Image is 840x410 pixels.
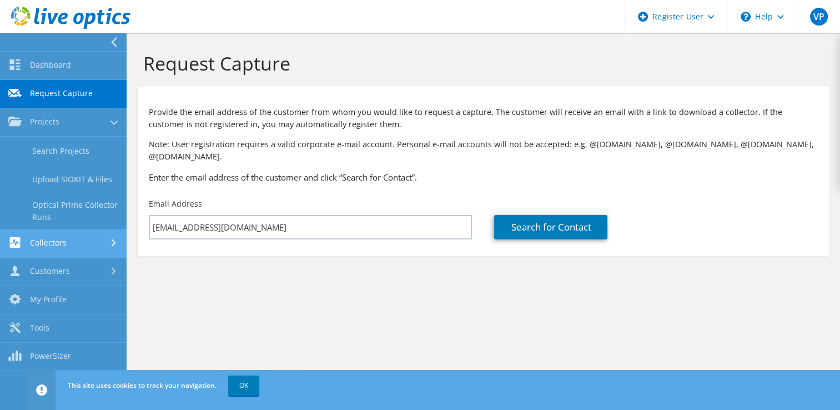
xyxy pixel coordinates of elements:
label: Email Address [149,198,202,209]
h3: Enter the email address of the customer and click “Search for Contact”. [149,171,818,183]
p: Note: User registration requires a valid corporate e-mail account. Personal e-mail accounts will ... [149,138,818,163]
a: OK [228,376,259,396]
p: Provide the email address of the customer from whom you would like to request a capture. The cust... [149,106,818,131]
svg: \n [741,12,751,22]
span: VP [810,8,828,26]
span: This site uses cookies to track your navigation. [68,381,217,390]
a: Search for Contact [494,215,607,239]
h1: Request Capture [143,52,818,75]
